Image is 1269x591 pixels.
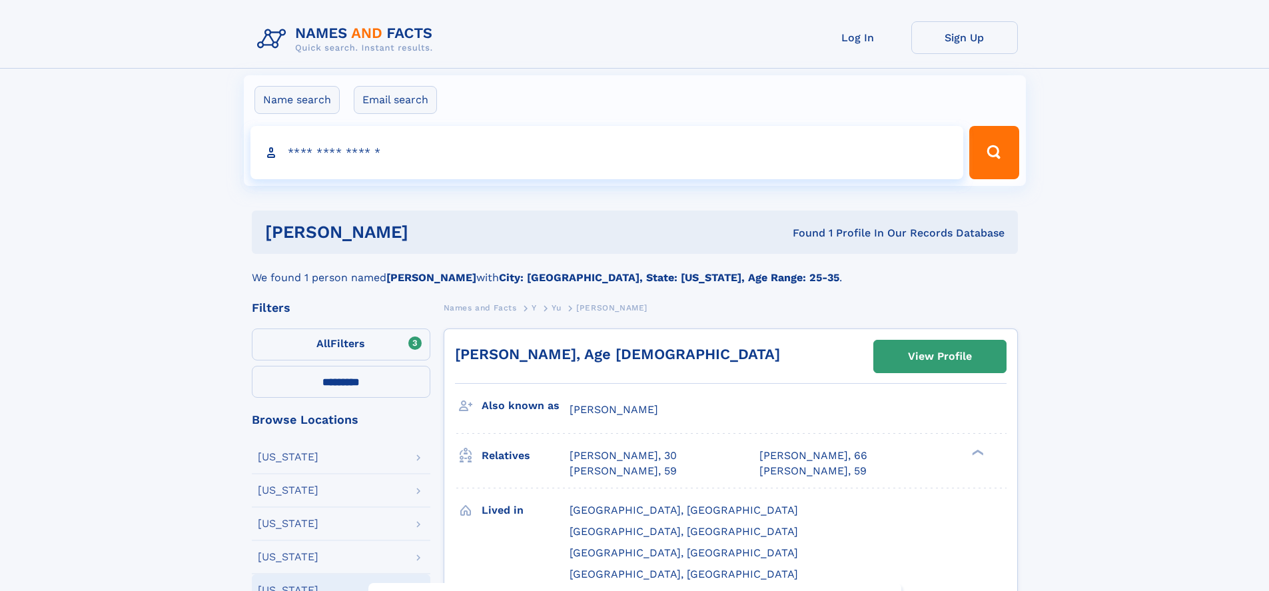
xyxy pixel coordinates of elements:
span: [PERSON_NAME] [570,403,658,416]
img: Logo Names and Facts [252,21,444,57]
span: [PERSON_NAME] [576,303,647,312]
span: [GEOGRAPHIC_DATA], [GEOGRAPHIC_DATA] [570,504,798,516]
a: [PERSON_NAME], 30 [570,448,677,463]
span: [GEOGRAPHIC_DATA], [GEOGRAPHIC_DATA] [570,546,798,559]
a: Sign Up [911,21,1018,54]
div: Browse Locations [252,414,430,426]
h3: Also known as [482,394,570,417]
span: All [316,337,330,350]
span: Y [532,303,537,312]
label: Filters [252,328,430,360]
div: ❯ [969,448,985,457]
div: View Profile [908,341,972,372]
button: Search Button [969,126,1019,179]
b: [PERSON_NAME] [386,271,476,284]
a: [PERSON_NAME], 66 [759,448,867,463]
span: [GEOGRAPHIC_DATA], [GEOGRAPHIC_DATA] [570,568,798,580]
a: [PERSON_NAME], 59 [570,464,677,478]
div: Found 1 Profile In Our Records Database [600,226,1005,241]
a: View Profile [874,340,1006,372]
div: [US_STATE] [258,485,318,496]
a: [PERSON_NAME], Age [DEMOGRAPHIC_DATA] [455,346,780,362]
a: Log In [805,21,911,54]
b: City: [GEOGRAPHIC_DATA], State: [US_STATE], Age Range: 25-35 [499,271,839,284]
a: Names and Facts [444,299,517,316]
div: [US_STATE] [258,518,318,529]
a: Yu [552,299,561,316]
div: We found 1 person named with . [252,254,1018,286]
h3: Lived in [482,499,570,522]
a: Y [532,299,537,316]
h1: [PERSON_NAME] [265,224,601,241]
input: search input [250,126,964,179]
a: [PERSON_NAME], 59 [759,464,867,478]
label: Name search [254,86,340,114]
div: Filters [252,302,430,314]
div: [US_STATE] [258,452,318,462]
div: [US_STATE] [258,552,318,562]
h3: Relatives [482,444,570,467]
label: Email search [354,86,437,114]
span: [GEOGRAPHIC_DATA], [GEOGRAPHIC_DATA] [570,525,798,538]
span: Yu [552,303,561,312]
